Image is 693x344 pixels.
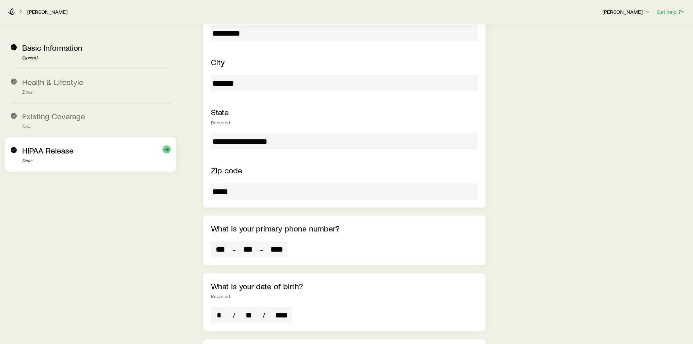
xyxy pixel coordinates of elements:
p: Current [22,55,171,61]
span: - [232,245,236,254]
label: City [211,57,225,67]
span: / [230,310,238,320]
button: [PERSON_NAME] [602,8,651,16]
p: Done [22,90,171,95]
span: - [260,245,263,254]
label: State [211,107,229,117]
span: / [260,310,268,320]
span: Health & Lifestyle [22,77,83,87]
button: Get help [656,8,685,16]
div: Required [211,294,478,299]
span: Basic Information [22,43,82,52]
p: [PERSON_NAME] [602,8,651,15]
p: What is your date of birth? [211,282,478,291]
p: What is your primary phone number? [211,224,478,233]
p: Done [22,124,171,129]
p: Done [22,158,171,164]
span: Existing Coverage [22,111,85,121]
span: HIPAA Release [22,145,74,155]
label: Zip code [211,165,242,175]
a: [PERSON_NAME] [27,9,68,15]
div: Required [211,120,478,125]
